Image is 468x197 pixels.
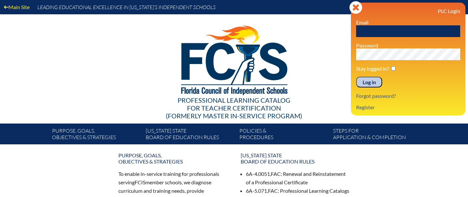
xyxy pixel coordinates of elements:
[246,187,350,195] li: 6A-5.071, : Professional Learning Catalogs
[135,179,145,185] span: FCIS
[187,104,281,112] span: for Teacher Certification
[167,14,301,103] img: FCISlogo221.eps
[1,3,32,11] a: Main Site
[246,170,350,187] li: 6A-4.0051, : Renewal and Reinstatement of a Professional Certificate
[237,126,330,144] a: Policies &Procedures
[356,77,382,88] input: Log in
[349,1,362,14] svg: Close
[356,42,378,48] label: Password
[356,65,389,72] label: Stay logged in?
[354,91,398,100] a: Forgot password?
[330,126,424,144] a: Steps forapplication & completion
[271,171,281,177] span: FAC
[354,103,377,112] a: Register
[237,150,354,167] a: [US_STATE] StateBoard of Education rules
[356,8,460,14] h3: PLC Login
[114,150,232,167] a: Purpose, goals,objectives & strategies
[356,19,368,25] label: Email
[49,126,143,144] a: Purpose, goals,objectives & strategies
[268,188,278,194] span: FAC
[47,96,421,120] div: Professional Learning Catalog (formerly Master In-service Program)
[143,126,237,144] a: [US_STATE] StateBoard of Education rules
